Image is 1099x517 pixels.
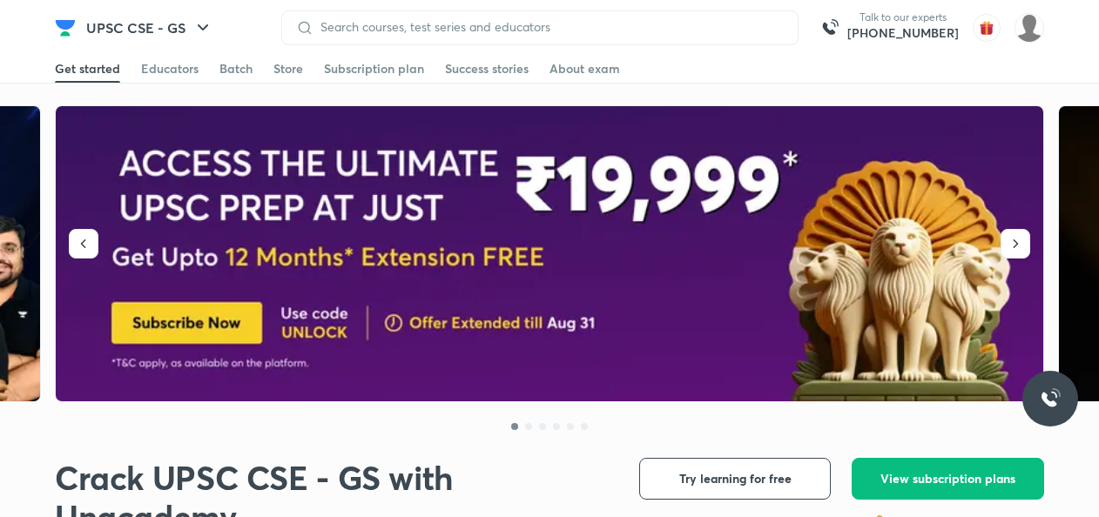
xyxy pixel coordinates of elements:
[1015,13,1044,43] img: kushaldeep
[679,470,792,487] span: Try learning for free
[847,24,959,42] a: [PHONE_NUMBER]
[847,10,959,24] p: Talk to our experts
[1040,388,1061,409] img: ttu
[812,10,847,45] img: call-us
[549,55,620,83] a: About exam
[55,55,120,83] a: Get started
[639,458,831,500] button: Try learning for free
[314,20,784,34] input: Search courses, test series and educators
[852,458,1044,500] button: View subscription plans
[55,17,76,38] img: Company Logo
[55,60,120,77] div: Get started
[880,470,1015,487] span: View subscription plans
[219,55,253,83] a: Batch
[273,60,303,77] div: Store
[76,10,224,45] button: UPSC CSE - GS
[445,60,529,77] div: Success stories
[324,55,424,83] a: Subscription plan
[273,55,303,83] a: Store
[324,60,424,77] div: Subscription plan
[141,60,199,77] div: Educators
[141,55,199,83] a: Educators
[445,55,529,83] a: Success stories
[973,14,1001,42] img: avatar
[549,60,620,77] div: About exam
[219,60,253,77] div: Batch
